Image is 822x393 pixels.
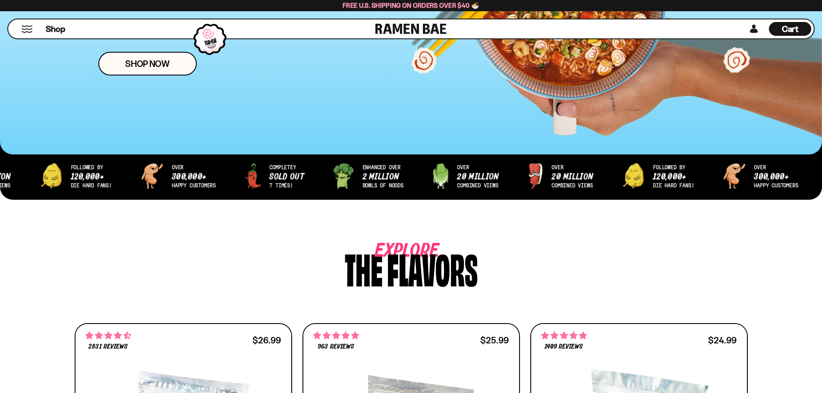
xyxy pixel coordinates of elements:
button: Mobile Menu Trigger [21,25,33,33]
span: 4.68 stars [85,330,131,341]
span: Shop [46,23,65,35]
span: Cart [782,24,799,34]
a: Shop Now [98,52,197,75]
span: 1409 reviews [545,343,583,350]
a: Shop [46,22,65,36]
span: 2831 reviews [88,343,127,350]
div: $25.99 [480,336,509,344]
div: The [345,247,383,288]
span: 4.75 stars [313,330,359,341]
span: Shop Now [125,59,170,68]
div: flavors [387,247,478,288]
span: 4.76 stars [541,330,587,341]
span: 963 reviews [318,343,354,350]
div: $24.99 [708,336,737,344]
div: Cart [769,19,811,38]
div: $26.99 [252,336,281,344]
span: Explore [375,247,413,255]
span: Free U.S. Shipping on Orders over $40 🍜 [343,1,479,9]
